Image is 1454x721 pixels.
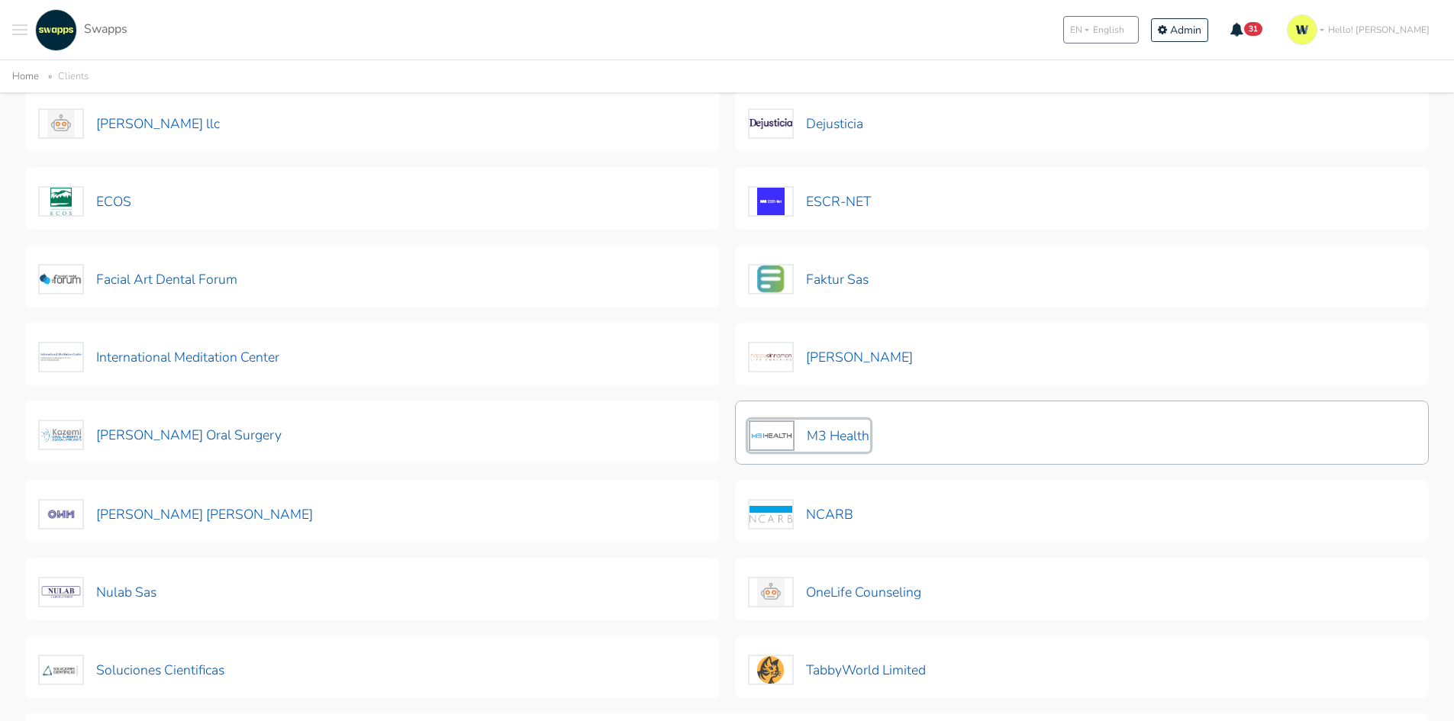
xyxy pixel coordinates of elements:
[747,654,927,686] button: TabbyWorld Limited
[37,263,238,295] button: Facial Art Dental Forum
[38,499,84,529] img: Maria Alejandra Orjuela Ramirez
[1244,22,1262,36] span: 31
[748,186,794,217] img: ESCR-NET
[38,655,84,685] img: Soluciones Cientificas
[747,263,869,295] button: Faktur Sas
[749,420,795,451] img: M3 Health
[38,108,84,139] img: Craig Storti llc
[37,185,132,217] button: ECOS
[37,576,157,608] button: Nulab Sas
[748,655,794,685] img: TabbyWorld Limited
[747,185,872,217] button: ESCR-NET
[37,654,225,686] button: Soluciones Cientificas
[37,419,282,451] button: [PERSON_NAME] Oral Surgery
[748,108,794,139] img: Dejusticia
[12,69,39,83] a: Home
[38,577,84,607] img: Nulab Sas
[84,21,127,37] span: Swapps
[748,420,870,452] button: M3 Health
[747,108,864,140] button: Dejusticia
[748,577,794,607] img: OneLife Counseling
[1281,8,1442,51] a: Hello! [PERSON_NAME]
[35,9,77,51] img: swapps-linkedin-v2.jpg
[38,342,84,372] img: International Meditation Center
[1328,23,1430,37] span: Hello! [PERSON_NAME]
[31,9,127,51] a: Swapps
[748,342,794,372] img: Kathy Jalali
[747,341,914,373] button: [PERSON_NAME]
[748,264,794,295] img: Faktur Sas
[38,186,84,217] img: ECOS
[42,68,89,85] li: Clients
[747,498,854,530] button: NCARB
[37,108,221,140] button: [PERSON_NAME] llc
[1063,16,1139,43] button: ENEnglish
[37,498,314,530] button: [PERSON_NAME] [PERSON_NAME]
[38,420,84,450] img: Kazemi Oral Surgery
[1151,18,1208,42] a: Admin
[1220,17,1273,43] button: 31
[1093,23,1124,37] span: English
[1287,14,1317,45] img: isotipo-3-3e143c57.png
[38,264,84,295] img: Facial Art Dental Forum
[748,499,794,529] img: NCARB
[37,341,280,373] button: International Meditation Center
[747,576,922,608] button: OneLife Counseling
[1170,23,1201,37] span: Admin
